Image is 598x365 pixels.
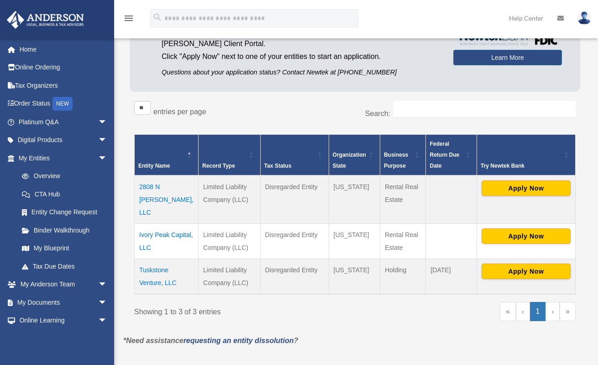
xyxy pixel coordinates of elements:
[426,135,477,176] th: Federal Return Due Date: Activate to sort
[135,224,199,259] td: Ivory Peak Capital, LLC
[560,302,576,321] a: Last
[426,259,477,295] td: [DATE]
[260,259,329,295] td: Disregarded Entity
[98,149,116,168] span: arrow_drop_down
[199,175,261,224] td: Limited Liability Company (LLC)
[135,259,199,295] td: Tuskstone Venture, LLC
[98,113,116,132] span: arrow_drop_down
[477,135,575,176] th: Try Newtek Bank : Activate to sort
[98,131,116,150] span: arrow_drop_down
[482,228,571,244] button: Apply Now
[6,131,121,149] a: Digital Productsarrow_drop_down
[98,275,116,294] span: arrow_drop_down
[13,239,116,258] a: My Blueprint
[577,11,591,25] img: User Pic
[98,329,116,348] span: arrow_drop_down
[98,293,116,312] span: arrow_drop_down
[380,135,426,176] th: Business Purpose: Activate to sort
[329,259,380,295] td: [US_STATE]
[162,50,440,63] p: Click "Apply Now" next to one of your entities to start an application.
[6,95,121,113] a: Order StatusNEW
[384,152,408,169] span: Business Purpose
[162,67,440,78] p: Questions about your application status? Contact Newtek at [PHONE_NUMBER]
[329,224,380,259] td: [US_STATE]
[6,58,121,77] a: Online Ordering
[482,264,571,279] button: Apply Now
[380,175,426,224] td: Rental Real Estate
[546,302,560,321] a: Next
[430,141,459,169] span: Federal Return Due Date
[199,224,261,259] td: Limited Liability Company (LLC)
[123,13,134,24] i: menu
[380,224,426,259] td: Rental Real Estate
[260,135,329,176] th: Tax Status: Activate to sort
[260,175,329,224] td: Disregarded Entity
[6,76,121,95] a: Tax Organizers
[138,163,170,169] span: Entity Name
[13,221,116,239] a: Binder Walkthrough
[380,259,426,295] td: Holding
[264,163,292,169] span: Tax Status
[260,224,329,259] td: Disregarded Entity
[530,302,546,321] a: 1
[13,167,112,185] a: Overview
[135,135,199,176] th: Entity Name: Activate to invert sorting
[199,259,261,295] td: Limited Liability Company (LLC)
[98,312,116,330] span: arrow_drop_down
[202,163,235,169] span: Record Type
[13,203,116,222] a: Entity Change Request
[516,302,530,321] a: Previous
[52,97,73,111] div: NEW
[6,312,121,330] a: Online Learningarrow_drop_down
[152,12,163,22] i: search
[329,135,380,176] th: Organization State: Activate to sort
[13,185,116,203] a: CTA Hub
[199,135,261,176] th: Record Type: Activate to sort
[6,40,121,58] a: Home
[333,152,366,169] span: Organization State
[13,257,116,275] a: Tax Due Dates
[6,113,121,131] a: Platinum Q&Aarrow_drop_down
[4,11,87,29] img: Anderson Advisors Platinum Portal
[6,275,121,294] a: My Anderson Teamarrow_drop_down
[329,175,380,224] td: [US_STATE]
[6,149,116,167] a: My Entitiesarrow_drop_down
[482,180,571,196] button: Apply Now
[6,329,121,348] a: Billingarrow_drop_down
[123,337,298,344] em: *Need assistance ?
[135,175,199,224] td: 2808 N [PERSON_NAME], LLC
[481,160,561,171] div: Try Newtek Bank
[6,293,121,312] a: My Documentsarrow_drop_down
[184,337,294,344] a: requesting an entity dissolution
[123,16,134,24] a: menu
[500,302,516,321] a: First
[365,110,390,117] label: Search:
[153,108,206,116] label: entries per page
[134,302,348,318] div: Showing 1 to 3 of 3 entries
[453,50,562,65] a: Learn More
